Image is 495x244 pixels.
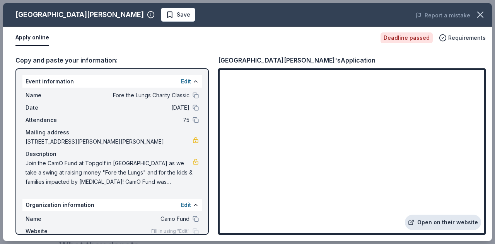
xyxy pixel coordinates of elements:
span: Camo Fund [77,214,189,224]
span: Name [26,91,77,100]
div: Event information [22,75,202,88]
span: Fill in using "Edit" [151,228,189,234]
span: [DATE] [77,103,189,112]
span: Name [26,214,77,224]
span: [STREET_ADDRESS][PERSON_NAME][PERSON_NAME] [26,137,193,146]
div: [GEOGRAPHIC_DATA][PERSON_NAME] [15,8,144,21]
button: Save [161,8,195,22]
div: [GEOGRAPHIC_DATA][PERSON_NAME]'s Application [218,55,376,65]
span: Requirements [448,33,486,42]
button: Edit [181,200,191,210]
span: Attendance [26,115,77,125]
span: Website [26,227,77,236]
button: Requirements [439,33,486,42]
div: Deadline passed [381,32,433,43]
button: Report a mistake [415,11,470,20]
button: Edit [181,77,191,86]
span: Join the CamO Fund at Topgolf in [GEOGRAPHIC_DATA] as we take a swing at raising money "Fore the ... [26,159,193,186]
span: Fore the Lungs Charity Classic [77,91,189,100]
div: Organization information [22,199,202,211]
button: Apply online [15,30,49,46]
span: Date [26,103,77,112]
span: Save [177,10,190,19]
a: Open on their website [405,215,481,230]
div: Mailing address [26,128,199,137]
div: Description [26,149,199,159]
div: Copy and paste your information: [15,55,209,65]
span: 75 [77,115,189,125]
